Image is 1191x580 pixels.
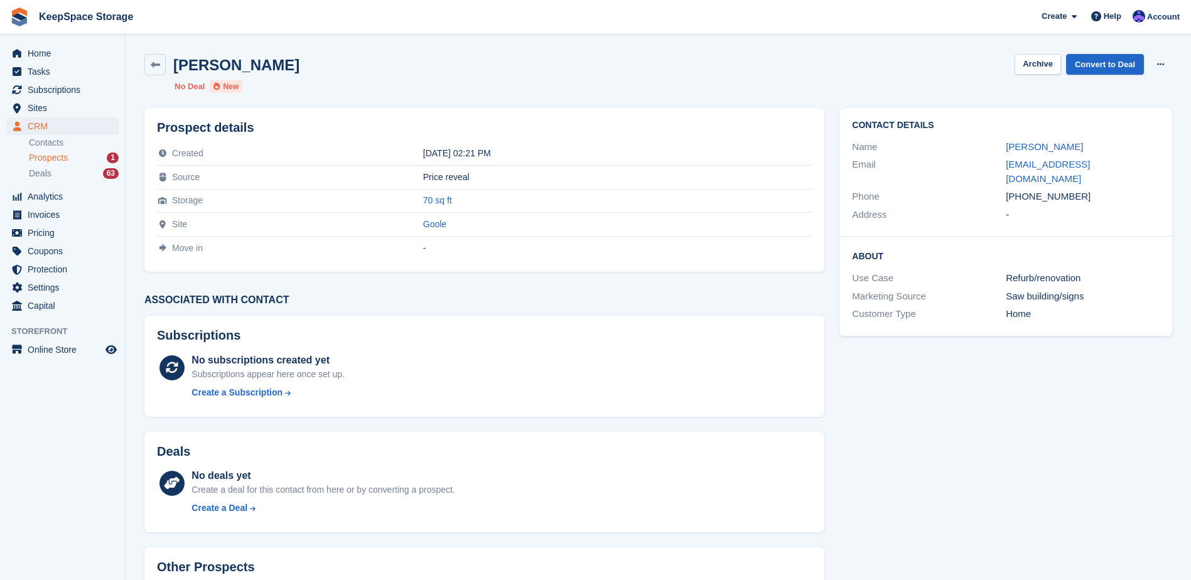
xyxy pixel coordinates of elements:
[191,502,247,515] div: Create a Deal
[1006,271,1160,286] div: Refurb/renovation
[6,260,119,278] a: menu
[28,117,103,135] span: CRM
[210,80,242,93] li: New
[28,224,103,242] span: Pricing
[28,99,103,117] span: Sites
[172,148,203,158] span: Created
[6,63,119,80] a: menu
[1006,141,1083,152] a: [PERSON_NAME]
[1147,11,1180,23] span: Account
[1006,289,1160,304] div: Saw building/signs
[29,151,119,164] a: Prospects 1
[107,153,119,163] div: 1
[6,279,119,296] a: menu
[28,81,103,99] span: Subscriptions
[157,560,255,574] h2: Other Prospects
[28,260,103,278] span: Protection
[10,8,29,26] img: stora-icon-8386f47178a22dfd0bd8f6a31ec36ba5ce8667c1dd55bd0f319d3a0aa187defe.svg
[1104,10,1121,23] span: Help
[852,140,1006,154] div: Name
[852,208,1006,222] div: Address
[6,117,119,135] a: menu
[1006,208,1160,222] div: -
[172,219,187,229] span: Site
[173,56,299,73] h2: [PERSON_NAME]
[191,483,455,497] div: Create a deal for this contact from here or by converting a prospect.
[852,271,1006,286] div: Use Case
[852,190,1006,204] div: Phone
[172,243,203,253] span: Move in
[852,289,1006,304] div: Marketing Source
[11,325,125,338] span: Storefront
[852,249,1160,262] h2: About
[157,328,812,343] h2: Subscriptions
[103,168,119,179] div: 63
[423,243,812,253] div: -
[172,195,203,205] span: Storage
[144,294,824,306] h3: Associated with contact
[6,45,119,62] a: menu
[1006,307,1160,321] div: Home
[423,195,452,205] a: 70 sq ft
[6,188,119,205] a: menu
[28,297,103,314] span: Capital
[28,188,103,205] span: Analytics
[6,99,119,117] a: menu
[6,224,119,242] a: menu
[28,45,103,62] span: Home
[29,152,68,164] span: Prospects
[1006,159,1090,184] a: [EMAIL_ADDRESS][DOMAIN_NAME]
[6,297,119,314] a: menu
[191,353,345,368] div: No subscriptions created yet
[423,172,812,182] div: Price reveal
[28,63,103,80] span: Tasks
[191,468,455,483] div: No deals yet
[29,168,51,180] span: Deals
[6,341,119,358] a: menu
[852,121,1160,131] h2: Contact Details
[191,368,345,381] div: Subscriptions appear here once set up.
[1015,54,1061,75] button: Archive
[1133,10,1145,23] img: Chloe Clark
[34,6,138,27] a: KeepSpace Storage
[28,341,103,358] span: Online Store
[852,158,1006,186] div: Email
[28,242,103,260] span: Coupons
[191,502,455,515] a: Create a Deal
[423,148,812,158] div: [DATE] 02:21 PM
[175,80,205,93] li: No Deal
[157,121,812,135] h2: Prospect details
[1042,10,1067,23] span: Create
[28,279,103,296] span: Settings
[29,137,119,149] a: Contacts
[104,342,119,357] a: Preview store
[423,219,446,229] a: Goole
[6,242,119,260] a: menu
[6,81,119,99] a: menu
[1006,190,1160,204] div: [PHONE_NUMBER]
[191,386,345,399] a: Create a Subscription
[28,206,103,223] span: Invoices
[1066,54,1144,75] a: Convert to Deal
[191,386,283,399] div: Create a Subscription
[29,167,119,180] a: Deals 63
[157,444,190,459] h2: Deals
[172,172,200,182] span: Source
[6,206,119,223] a: menu
[852,307,1006,321] div: Customer Type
